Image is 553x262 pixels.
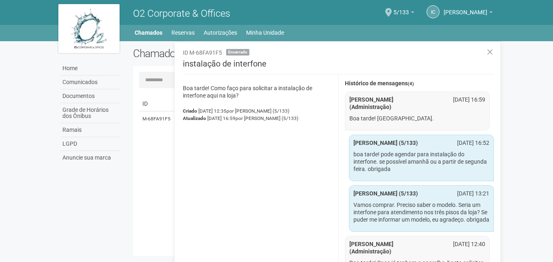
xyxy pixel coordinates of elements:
[442,96,491,103] div: [DATE] 16:59
[58,4,120,53] img: logo.jpg
[227,108,289,114] span: por [PERSON_NAME] (5/133)
[207,115,298,121] span: [DATE] 16:59
[133,8,230,19] span: O2 Corporate & Offices
[353,190,418,197] strong: [PERSON_NAME] (5/133)
[446,190,495,197] div: [DATE] 13:21
[349,115,486,122] p: Boa tarde! [GEOGRAPHIC_DATA].
[139,111,176,127] td: M-68FA91F5
[393,10,414,17] a: 5/133
[135,27,162,38] a: Chamados
[442,240,491,248] div: [DATE] 12:40
[60,89,121,103] a: Documentos
[183,60,494,74] h3: instalação de interfone
[345,80,414,87] strong: Histórico de mensagens
[246,27,284,38] a: Minha Unidade
[444,1,487,16] span: Isabel Cristina de Macedo Gonçalves Domingues
[349,96,393,110] strong: [PERSON_NAME] (Administração)
[60,137,121,151] a: LGPD
[393,1,409,16] span: 5/133
[349,241,393,255] strong: [PERSON_NAME] (Administração)
[198,108,289,114] span: [DATE] 12:35
[60,123,121,137] a: Ramais
[204,27,237,38] a: Autorizações
[133,47,277,60] h2: Chamados
[60,103,121,123] a: Grade de Horários dos Ônibus
[183,108,197,114] strong: Criado
[60,62,121,75] a: Home
[446,139,495,147] div: [DATE] 16:52
[60,75,121,89] a: Comunicados
[353,151,490,173] p: boa tarde! pode agendar para instalação do interfone. se possível amanhã ou a partir de segunda f...
[183,49,222,56] span: ID M-68FA91F5
[426,5,440,18] a: IC
[60,151,121,164] a: Anuncie sua marca
[353,140,418,146] strong: [PERSON_NAME] (5/133)
[408,81,414,87] span: (4)
[353,201,490,223] p: Vamos comprar. Preciso saber o modelo. Seria um interfone para atendimento nos três pisos da loja...
[183,115,206,121] strong: Atualizado
[139,96,176,111] td: ID
[171,27,195,38] a: Reservas
[444,10,493,17] a: [PERSON_NAME]
[235,115,298,121] span: por [PERSON_NAME] (5/133)
[226,49,249,56] span: Encerrado
[183,84,332,99] p: Boa tarde! Como faço para solicitar a instalação de interfone aqui na loja?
